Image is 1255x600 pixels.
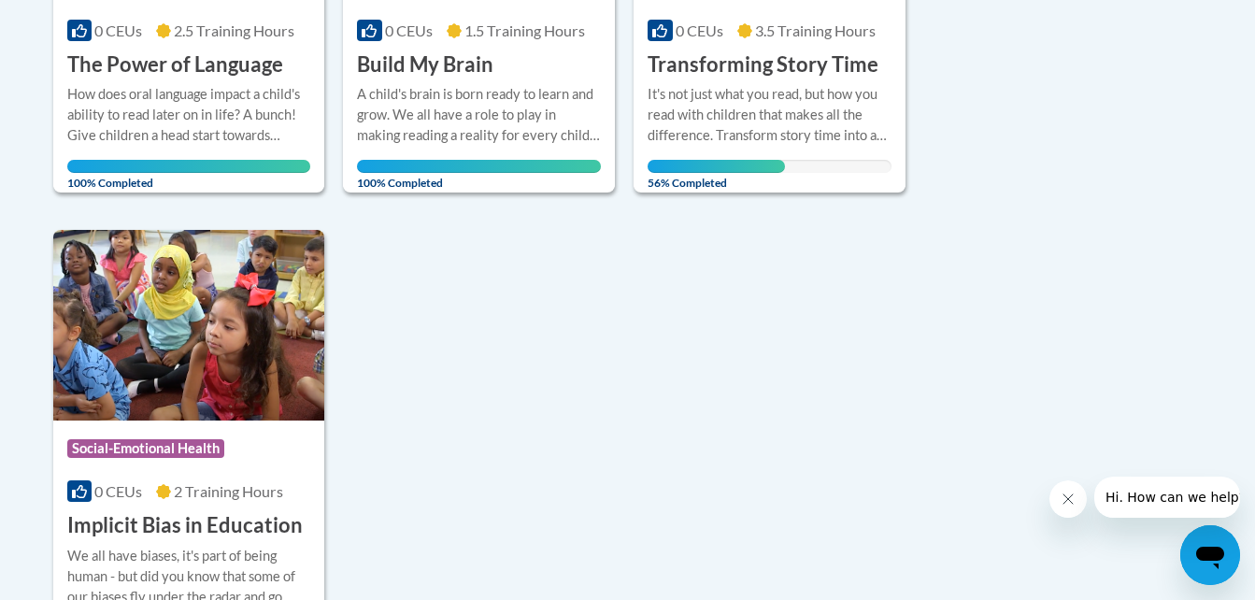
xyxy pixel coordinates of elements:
[648,50,878,79] h3: Transforming Story Time
[648,160,784,190] span: 56% Completed
[94,482,142,500] span: 0 CEUs
[11,13,151,28] span: Hi. How can we help?
[357,84,601,146] div: A child's brain is born ready to learn and grow. We all have a role to play in making reading a r...
[1180,525,1240,585] iframe: Button to launch messaging window
[357,160,601,190] span: 100% Completed
[755,21,876,39] span: 3.5 Training Hours
[385,21,433,39] span: 0 CEUs
[53,230,325,421] img: Course Logo
[67,511,303,540] h3: Implicit Bias in Education
[648,160,784,173] div: Your progress
[67,84,311,146] div: How does oral language impact a child's ability to read later on in life? A bunch! Give children ...
[94,21,142,39] span: 0 CEUs
[357,160,601,173] div: Your progress
[464,21,585,39] span: 1.5 Training Hours
[1049,480,1087,518] iframe: Close message
[67,160,311,173] div: Your progress
[648,84,891,146] div: It's not just what you read, but how you read with children that makes all the difference. Transf...
[67,160,311,190] span: 100% Completed
[174,482,283,500] span: 2 Training Hours
[174,21,294,39] span: 2.5 Training Hours
[67,439,224,458] span: Social-Emotional Health
[67,50,283,79] h3: The Power of Language
[1094,477,1240,518] iframe: Message from company
[357,50,493,79] h3: Build My Brain
[676,21,723,39] span: 0 CEUs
